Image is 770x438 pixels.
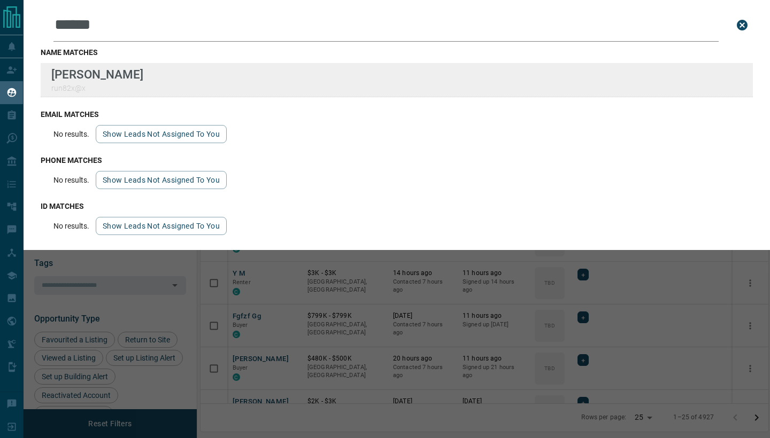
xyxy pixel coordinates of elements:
[51,84,143,92] p: run82x@x
[96,217,227,235] button: show leads not assigned to you
[96,171,227,189] button: show leads not assigned to you
[53,176,89,184] p: No results.
[53,222,89,230] p: No results.
[96,125,227,143] button: show leads not assigned to you
[41,48,753,57] h3: name matches
[41,156,753,165] h3: phone matches
[53,130,89,138] p: No results.
[41,202,753,210] h3: id matches
[731,14,753,36] button: close search bar
[41,110,753,119] h3: email matches
[51,67,143,81] p: [PERSON_NAME]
